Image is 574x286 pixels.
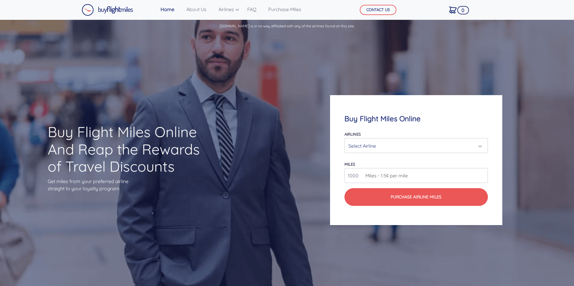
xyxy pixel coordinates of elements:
a: Airlines [216,3,238,15]
button: Purchase Airline Miles [344,188,488,206]
span: 0 [457,6,469,14]
button: CONTACT US [360,5,396,15]
a: Home [158,3,177,15]
a: About Us [184,3,209,15]
div: Select Airline [348,140,480,152]
a: Buy Flight Miles Logo [82,2,133,17]
span: Miles - 1.5¢ per mile [362,172,408,179]
label: Airlines [344,132,361,137]
h4: Buy Flight Miles Online [344,114,488,123]
p: Get miles from your preferred airline straight to your loyalty program [48,178,210,192]
button: Select Airline [344,138,488,153]
a: FAQ [245,3,259,15]
img: Buy Flight Miles Logo [82,4,133,16]
a: 0 [447,3,459,16]
img: Cart [449,6,457,14]
label: miles [344,162,355,167]
a: Purchase Miles [266,3,304,15]
h1: Buy Flight Miles Online And Reap the Rewards of Travel Discounts [48,123,210,175]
